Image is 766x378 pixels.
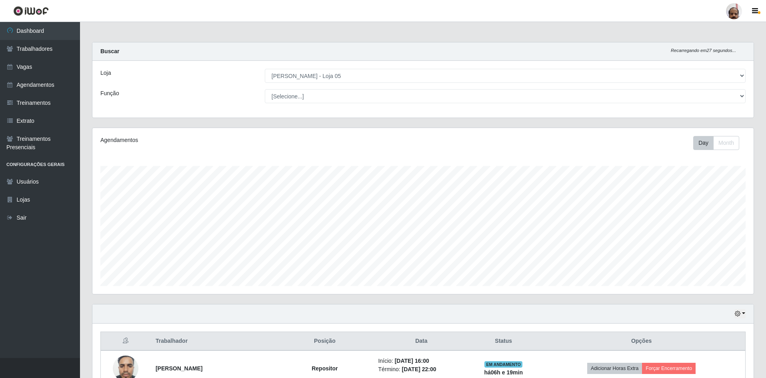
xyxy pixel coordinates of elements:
button: Forçar Encerramento [642,363,696,374]
label: Função [100,89,119,98]
th: Status [469,332,538,351]
button: Day [693,136,714,150]
th: Opções [538,332,745,351]
li: Início: [378,357,464,365]
time: [DATE] 22:00 [402,366,436,372]
div: Toolbar with button groups [693,136,746,150]
i: Recarregando em 27 segundos... [671,48,736,53]
strong: Buscar [100,48,119,54]
div: First group [693,136,739,150]
label: Loja [100,69,111,77]
button: Adicionar Horas Extra [587,363,642,374]
img: CoreUI Logo [13,6,49,16]
th: Data [373,332,469,351]
li: Término: [378,365,464,374]
time: [DATE] 16:00 [395,358,429,364]
th: Posição [276,332,373,351]
button: Month [713,136,739,150]
th: Trabalhador [151,332,276,351]
strong: há 06 h e 19 min [484,369,523,376]
span: EM ANDAMENTO [484,361,522,368]
strong: [PERSON_NAME] [156,365,202,372]
strong: Repositor [312,365,338,372]
div: Agendamentos [100,136,362,144]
